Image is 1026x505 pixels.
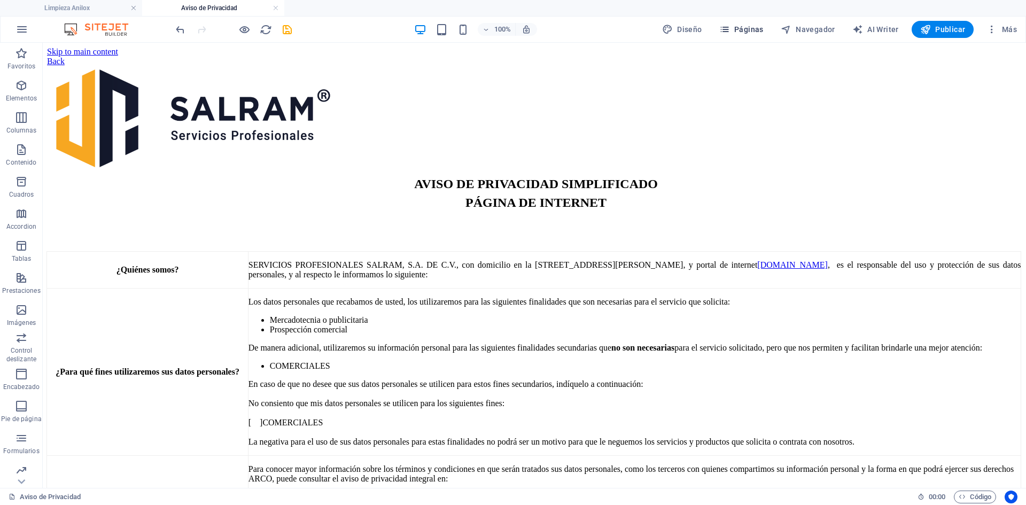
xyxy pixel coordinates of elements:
button: reload [259,23,272,36]
button: Páginas [715,21,768,38]
span: Diseño [662,24,702,35]
a: Haz clic para cancelar la selección y doble clic para abrir páginas [9,491,81,503]
p: Favoritos [7,62,35,71]
h6: 100% [494,23,511,36]
span: Publicar [920,24,966,35]
button: Código [954,491,996,503]
p: Columnas [6,126,37,135]
span: : [936,493,938,501]
p: Accordion [6,222,36,231]
i: Al redimensionar, ajustar el nivel de zoom automáticamente para ajustarse al dispositivo elegido. [522,25,531,34]
button: Diseño [658,21,706,38]
p: Elementos [6,94,37,103]
span: Más [986,24,1017,35]
p: Prestaciones [2,286,40,295]
button: Más [982,21,1021,38]
p: Pie de página [1,415,41,423]
i: Volver a cargar página [260,24,272,36]
h6: Tiempo de la sesión [918,491,946,503]
p: Cuadros [9,190,34,199]
span: Páginas [719,24,764,35]
span: AI Writer [852,24,899,35]
button: 100% [478,23,516,36]
h4: Aviso de Privacidad [142,2,284,14]
span: 00 00 [929,491,945,503]
p: Encabezado [3,383,40,391]
button: Usercentrics [1005,491,1017,503]
span: Código [959,491,991,503]
i: Deshacer: Cambiar páginas (Ctrl+Z) [174,24,186,36]
button: Navegador [776,21,840,38]
button: AI Writer [848,21,903,38]
span: Navegador [781,24,835,35]
button: Haz clic para salir del modo de previsualización y seguir editando [238,23,251,36]
p: Contenido [6,158,36,167]
img: Editor Logo [61,23,142,36]
p: Imágenes [7,318,36,327]
button: save [281,23,293,36]
a: Skip to main content [4,4,75,13]
i: Guardar (Ctrl+S) [281,24,293,36]
p: Tablas [12,254,32,263]
button: undo [174,23,186,36]
button: Publicar [912,21,974,38]
div: Diseño (Ctrl+Alt+Y) [658,21,706,38]
p: Formularios [3,447,39,455]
